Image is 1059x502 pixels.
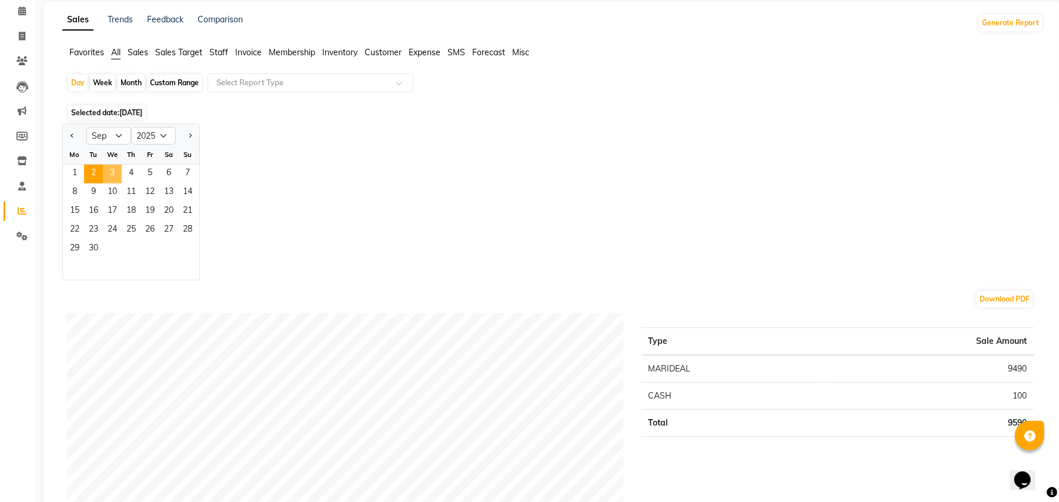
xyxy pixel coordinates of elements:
span: Inventory [322,47,358,58]
div: Sunday, September 7, 2025 [178,165,197,183]
div: Friday, September 5, 2025 [141,165,159,183]
span: 25 [122,221,141,240]
span: Favorites [69,47,104,58]
th: Sale Amount [824,328,1034,356]
span: Sales [128,47,148,58]
div: Mo [65,145,84,164]
span: 19 [141,202,159,221]
div: Wednesday, September 24, 2025 [103,221,122,240]
span: 9 [84,183,103,202]
span: 16 [84,202,103,221]
span: 12 [141,183,159,202]
div: Custom Range [147,75,202,91]
select: Select year [131,127,176,145]
div: Thursday, September 11, 2025 [122,183,141,202]
div: Tuesday, September 2, 2025 [84,165,103,183]
div: Day [68,75,88,91]
span: 18 [122,202,141,221]
th: Type [642,328,824,356]
button: Generate Report [979,15,1042,31]
a: Sales [62,9,93,31]
div: Tuesday, September 9, 2025 [84,183,103,202]
div: Tuesday, September 16, 2025 [84,202,103,221]
iframe: chat widget [1010,455,1047,490]
span: 4 [122,165,141,183]
span: 13 [159,183,178,202]
span: Staff [209,47,228,58]
span: 20 [159,202,178,221]
span: 28 [178,221,197,240]
div: Wednesday, September 3, 2025 [103,165,122,183]
td: Total [642,410,824,437]
span: 8 [65,183,84,202]
td: 9590 [824,410,1034,437]
div: Week [90,75,115,91]
span: 6 [159,165,178,183]
span: 23 [84,221,103,240]
div: Saturday, September 6, 2025 [159,165,178,183]
span: [DATE] [119,108,142,117]
span: 11 [122,183,141,202]
div: Sunday, September 14, 2025 [178,183,197,202]
span: 29 [65,240,84,259]
span: 21 [178,202,197,221]
div: Wednesday, September 10, 2025 [103,183,122,202]
td: MARIDEAL [642,355,824,383]
span: 15 [65,202,84,221]
div: Monday, September 15, 2025 [65,202,84,221]
span: 5 [141,165,159,183]
button: Download PDF [977,291,1033,307]
span: Customer [365,47,402,58]
div: Sunday, September 28, 2025 [178,221,197,240]
span: 17 [103,202,122,221]
span: 27 [159,221,178,240]
select: Select month [86,127,131,145]
span: Forecast [472,47,505,58]
a: Trends [108,14,133,25]
div: Thursday, September 4, 2025 [122,165,141,183]
div: Thursday, September 25, 2025 [122,221,141,240]
div: Sa [159,145,178,164]
span: 26 [141,221,159,240]
a: Feedback [147,14,183,25]
div: Tu [84,145,103,164]
div: Saturday, September 13, 2025 [159,183,178,202]
span: Expense [409,47,440,58]
span: 10 [103,183,122,202]
div: Month [118,75,145,91]
div: Friday, September 12, 2025 [141,183,159,202]
div: Fr [141,145,159,164]
div: Su [178,145,197,164]
div: Tuesday, September 23, 2025 [84,221,103,240]
div: We [103,145,122,164]
span: Sales Target [155,47,202,58]
span: Selected date: [68,105,145,120]
div: Wednesday, September 17, 2025 [103,202,122,221]
span: 1 [65,165,84,183]
span: 30 [84,240,103,259]
div: Friday, September 19, 2025 [141,202,159,221]
span: Misc [512,47,529,58]
div: Monday, September 8, 2025 [65,183,84,202]
span: All [111,47,121,58]
div: Thursday, September 18, 2025 [122,202,141,221]
span: Invoice [235,47,262,58]
div: Sunday, September 21, 2025 [178,202,197,221]
span: 22 [65,221,84,240]
div: Th [122,145,141,164]
span: Membership [269,47,315,58]
span: 2 [84,165,103,183]
div: Saturday, September 27, 2025 [159,221,178,240]
div: Saturday, September 20, 2025 [159,202,178,221]
td: 100 [824,383,1034,410]
div: Monday, September 29, 2025 [65,240,84,259]
td: CASH [642,383,824,410]
div: Friday, September 26, 2025 [141,221,159,240]
a: Comparison [198,14,243,25]
span: 24 [103,221,122,240]
button: Next month [185,126,195,145]
div: Tuesday, September 30, 2025 [84,240,103,259]
td: 9490 [824,355,1034,383]
div: Monday, September 22, 2025 [65,221,84,240]
span: SMS [447,47,465,58]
